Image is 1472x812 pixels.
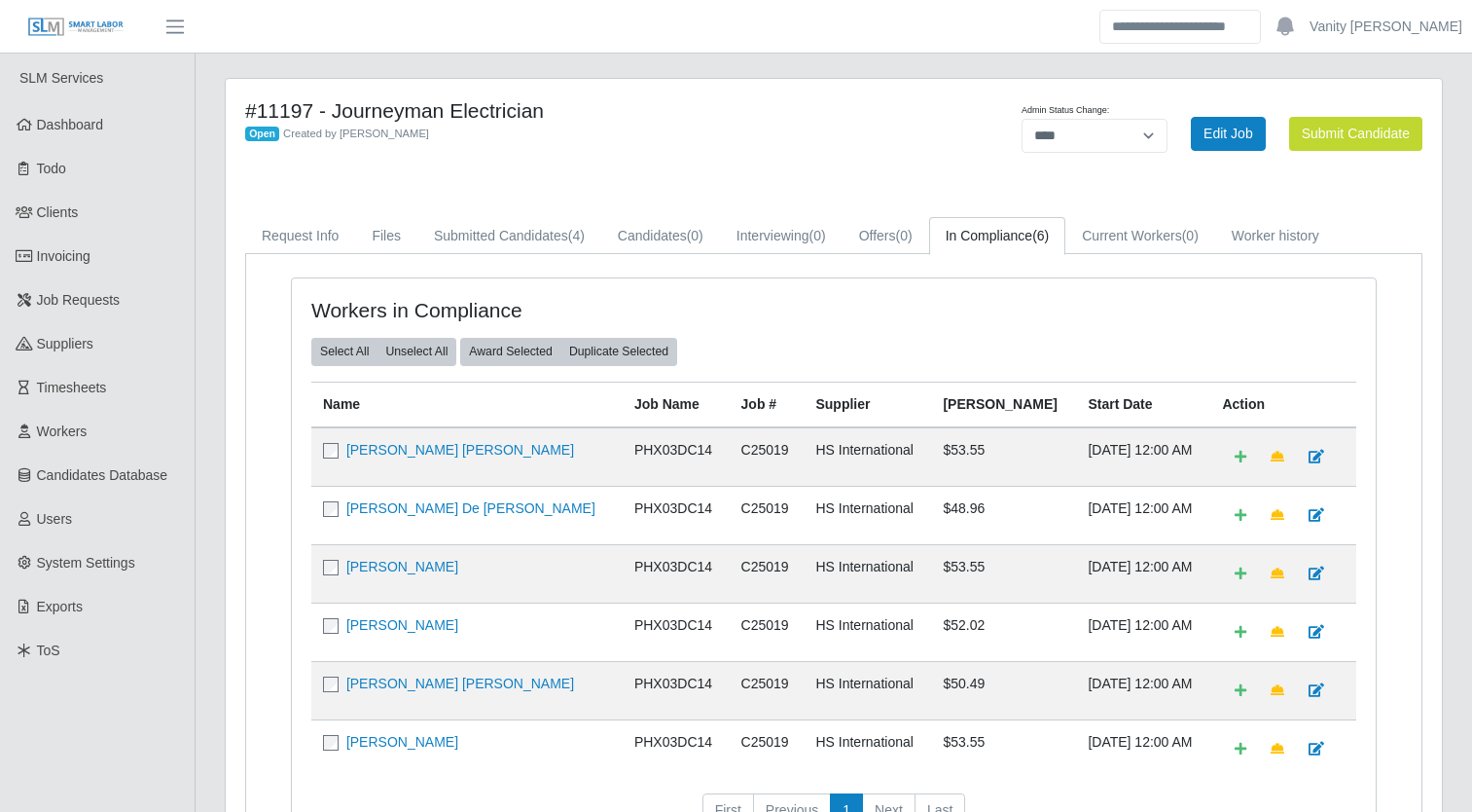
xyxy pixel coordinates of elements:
[931,544,1076,603] td: $53.55
[931,382,1076,427] th: [PERSON_NAME]
[460,338,677,365] div: bulk actions
[245,127,279,142] span: Open
[623,427,730,487] td: PHX03DC14
[804,544,931,603] td: HS International
[623,661,730,720] td: PHX03DC14
[687,228,703,243] span: (0)
[245,217,355,255] a: Request Info
[730,661,805,720] td: C25019
[1076,427,1210,487] td: [DATE] 12:00 AM
[730,544,805,603] td: C25019
[601,217,720,255] a: Candidates
[720,217,843,255] a: Interviewing
[1222,732,1259,766] a: Add Default Cost Code
[1222,557,1259,591] a: Add Default Cost Code
[37,511,73,527] span: Users
[1065,217,1215,255] a: Current Workers
[346,559,458,574] a: [PERSON_NAME]
[311,338,456,365] div: bulk actions
[1258,615,1297,649] a: Make Team Lead
[355,217,417,255] a: Files
[1310,17,1462,37] a: Vanity [PERSON_NAME]
[931,427,1076,487] td: $53.55
[804,603,931,661] td: HS International
[37,555,135,571] span: System Settings
[37,424,88,439] span: Workers
[1289,117,1422,151] button: Submit Candidate
[804,427,931,487] td: HS International
[568,228,585,243] span: (4)
[931,661,1076,720] td: $50.49
[19,70,103,86] span: SLM Services
[623,486,730,544] td: PHX03DC14
[1222,674,1259,708] a: Add Default Cost Code
[931,486,1076,544] td: $48.96
[346,734,458,750] a: [PERSON_NAME]
[377,338,456,365] button: Unselect All
[37,336,93,351] span: Suppliers
[929,217,1066,255] a: In Compliance
[1215,217,1336,255] a: Worker history
[37,292,121,308] span: Job Requests
[1258,732,1297,766] a: Make Team Lead
[37,248,90,264] span: Invoicing
[311,338,377,365] button: Select All
[37,204,79,220] span: Clients
[1258,674,1297,708] a: Make Team Lead
[623,720,730,778] td: PHX03DC14
[623,603,730,661] td: PHX03DC14
[560,338,677,365] button: Duplicate Selected
[804,720,931,778] td: HS International
[623,382,730,427] th: Job Name
[1210,382,1356,427] th: Action
[37,117,104,132] span: Dashboard
[1076,544,1210,603] td: [DATE] 12:00 AM
[245,98,919,123] h4: #11197 - Journeyman Electrician
[623,544,730,603] td: PHX03DC14
[804,382,931,427] th: Supplier
[730,382,805,427] th: Job #
[730,720,805,778] td: C25019
[37,161,66,176] span: Todo
[1032,228,1049,243] span: (6)
[809,228,826,243] span: (0)
[311,298,730,322] h4: Workers in Compliance
[1258,498,1297,533] a: Make Team Lead
[1258,440,1297,474] a: Make Team Lead
[730,427,805,487] td: C25019
[843,217,929,255] a: Offers
[1182,228,1199,243] span: (0)
[37,380,107,395] span: Timesheets
[730,486,805,544] td: C25019
[896,228,913,243] span: (0)
[311,382,623,427] th: Name
[346,442,574,458] a: [PERSON_NAME] [PERSON_NAME]
[1258,557,1297,591] a: Make Team Lead
[1099,10,1261,44] input: Search
[804,661,931,720] td: HS International
[931,720,1076,778] td: $53.55
[37,467,168,483] span: Candidates Database
[346,617,458,633] a: [PERSON_NAME]
[1191,117,1266,151] a: Edit Job
[1076,382,1210,427] th: Start Date
[1076,661,1210,720] td: [DATE] 12:00 AM
[1076,603,1210,661] td: [DATE] 12:00 AM
[1222,440,1259,474] a: Add Default Cost Code
[730,603,805,661] td: C25019
[1222,615,1259,649] a: Add Default Cost Code
[37,643,60,658] span: ToS
[1022,104,1109,118] label: Admin Status Change:
[1222,498,1259,533] a: Add Default Cost Code
[346,676,574,691] a: [PERSON_NAME] [PERSON_NAME]
[283,128,429,139] span: Created by [PERSON_NAME]
[931,603,1076,661] td: $52.02
[804,486,931,544] td: HS International
[27,17,125,38] img: SLM Logo
[1076,486,1210,544] td: [DATE] 12:00 AM
[460,338,561,365] button: Award Selected
[37,599,83,614] span: Exports
[346,500,595,516] a: [PERSON_NAME] De [PERSON_NAME]
[1076,720,1210,778] td: [DATE] 12:00 AM
[417,217,601,255] a: Submitted Candidates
